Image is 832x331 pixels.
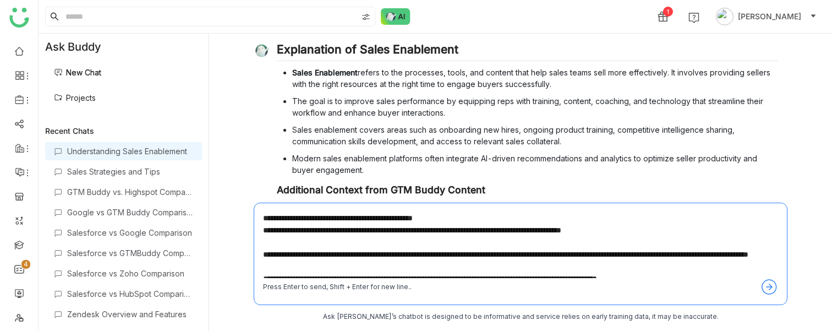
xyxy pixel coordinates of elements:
div: Sales Strategies and Tips [67,167,193,176]
div: Salesforce vs HubSpot Comparison [67,289,193,299]
img: search-type.svg [362,13,370,21]
div: Understanding Sales Enablement [67,146,193,156]
a: New Chat [54,68,101,77]
img: ask-buddy-normal.svg [381,8,410,25]
h2: Explanation of Sales Enablement [277,42,779,61]
div: Google vs GTM Buddy Comparison [67,208,193,217]
p: refers to the processes, tools, and content that help sales teams sell more effectively. It invol... [292,67,779,90]
div: Press Enter to send, Shift + Enter for new line.. [263,282,412,292]
div: 1 [663,7,673,17]
div: Ask [PERSON_NAME]’s chatbot is designed to be informative and service relies on early training da... [254,312,787,322]
img: avatar [716,8,734,25]
div: Ask Buddy [39,34,209,60]
div: Recent Chats [45,126,202,135]
button: [PERSON_NAME] [714,8,819,25]
span: [PERSON_NAME] [738,10,801,23]
div: Salesforce vs GTMBuddy Comparison [67,248,193,258]
a: Projects [54,93,96,102]
div: Zendesk Overview and Features [67,310,193,319]
strong: Sales Enablement [292,68,358,77]
p: Sales enablement covers areas such as onboarding new hires, ongoing product training, competitive... [292,124,779,147]
div: Salesforce vs Zoho Comparison [67,269,193,278]
nz-badge-sup: 4 [21,260,30,269]
p: Modern sales enablement platforms often integrate AI-driven recommendations and analytics to opti... [292,153,779,176]
img: logo [9,8,29,28]
div: GTM Buddy vs. Highspot Comparison [67,187,193,197]
h3: Additional Context from GTM Buddy Content [277,184,779,196]
p: 4 [24,259,28,270]
p: The goal is to improve sales performance by equipping reps with training, content, coaching, and ... [292,95,779,118]
img: help.svg [688,12,699,23]
div: Salesforce vs Google Comparison [67,228,193,237]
